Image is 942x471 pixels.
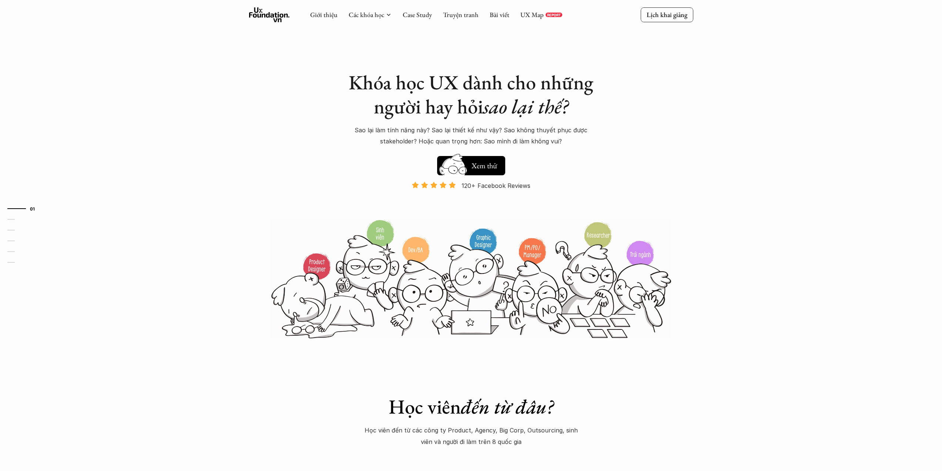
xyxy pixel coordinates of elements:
[342,395,601,419] h1: Học viên
[405,181,537,219] a: 120+ Facebook Reviews
[403,10,432,19] a: Case Study
[342,70,601,119] h1: Khóa học UX dành cho những người hay hỏi
[647,10,687,19] p: Lịch khai giảng
[30,206,35,211] strong: 01
[547,13,561,17] p: REPORT
[7,204,43,213] a: 01
[462,180,530,191] p: 120+ Facebook Reviews
[641,7,693,22] a: Lịch khai giảng
[520,10,544,19] a: UX Map
[349,10,384,19] a: Các khóa học
[470,160,498,171] h5: Xem thử
[437,152,505,175] a: Xem thử
[443,10,479,19] a: Truyện tranh
[310,10,338,19] a: Giới thiệu
[490,10,509,19] a: Bài viết
[360,425,582,447] p: Học viên đến từ các công ty Product, Agency, Big Corp, Outsourcing, sinh viên và người đi làm trê...
[342,125,601,147] p: Sao lại làm tính năng này? Sao lại thiết kế như vậy? Sao không thuyết phục được stakeholder? Hoặc...
[483,93,568,119] em: sao lại thế?
[461,394,553,419] em: đến từ đâu?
